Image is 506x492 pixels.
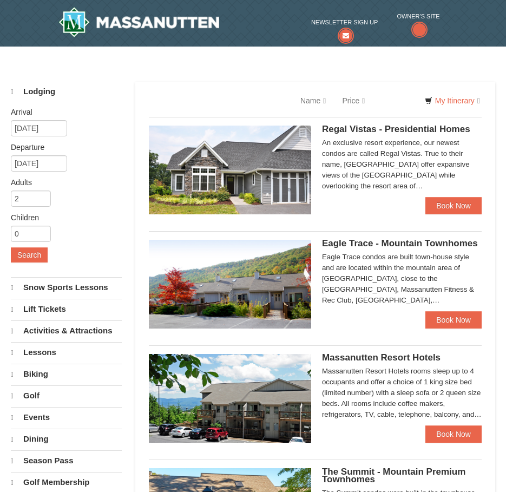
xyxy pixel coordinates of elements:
span: The Summit - Mountain Premium Townhomes [322,467,465,484]
a: Book Now [425,425,482,443]
span: Eagle Trace - Mountain Townhomes [322,238,478,248]
a: Price [334,90,373,111]
a: Golf [11,385,122,406]
a: Activities & Attractions [11,320,122,341]
a: Lift Tickets [11,299,122,319]
a: Biking [11,364,122,384]
a: Lodging [11,82,122,102]
a: Owner's Site [397,11,439,39]
button: Search [11,247,48,263]
a: Name [292,90,334,111]
span: Newsletter Sign Up [311,17,378,28]
a: Snow Sports Lessons [11,277,122,298]
a: Dining [11,429,122,449]
label: Adults [11,177,114,188]
label: Children [11,212,114,223]
span: Owner's Site [397,11,439,22]
img: 19219026-1-e3b4ac8e.jpg [149,354,311,443]
img: 19218983-1-9b289e55.jpg [149,240,311,329]
a: Newsletter Sign Up [311,17,378,39]
a: Lessons [11,342,122,363]
div: Massanutten Resort Hotels rooms sleep up to 4 occupants and offer a choice of 1 king size bed (li... [322,366,482,420]
img: 19218991-1-902409a9.jpg [149,126,311,214]
span: Massanutten Resort Hotels [322,352,441,363]
label: Arrival [11,107,114,117]
div: An exclusive resort experience, our newest condos are called Regal Vistas. True to their name, [G... [322,137,482,192]
a: My Itinerary [418,93,487,109]
div: Eagle Trace condos are built town-house style and are located within the mountain area of [GEOGRA... [322,252,482,306]
a: Book Now [425,311,482,329]
a: Massanutten Resort [58,7,220,37]
a: Book Now [425,197,482,214]
label: Departure [11,142,114,153]
span: Regal Vistas - Presidential Homes [322,124,470,134]
a: Events [11,407,122,428]
img: Massanutten Resort Logo [58,7,220,37]
a: Season Pass [11,450,122,471]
